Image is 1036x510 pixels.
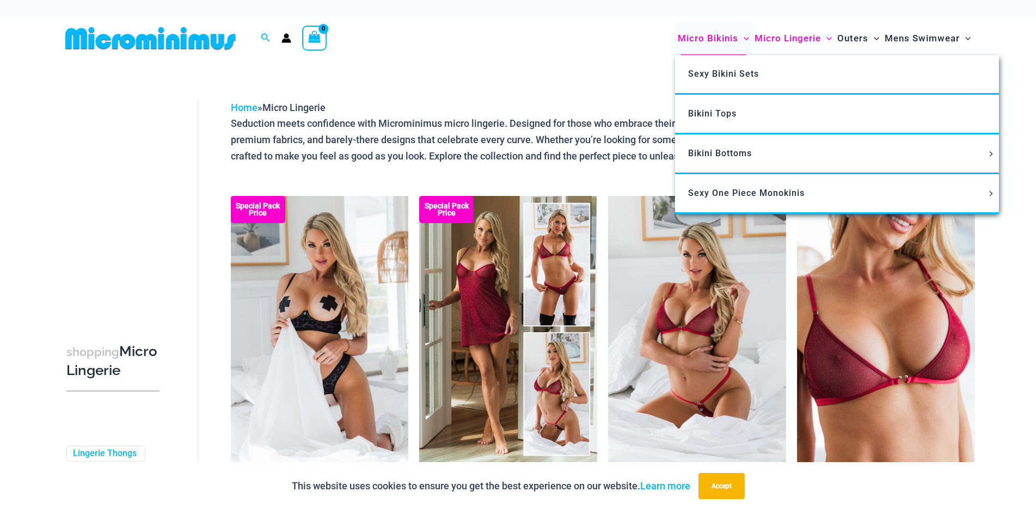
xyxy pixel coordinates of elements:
span: Mens Swimwear [885,24,960,52]
img: Guilty Pleasures Red 1045 Bra 01 [797,196,975,463]
b: Special Pack Price [231,202,285,217]
a: Home [231,102,258,113]
a: Bikini BottomsMenu ToggleMenu Toggle [675,134,999,174]
span: Menu Toggle [985,191,997,196]
a: Account icon link [281,33,291,43]
span: Menu Toggle [738,24,749,52]
span: » [231,102,326,113]
span: shopping [66,345,119,359]
img: Nights Fall Silver Leopard 1036 Bra 6046 Thong 09v2 [231,196,409,463]
a: Sexy Bikini Sets [675,55,999,95]
a: Micro BikinisMenu ToggleMenu Toggle [675,22,752,55]
span: Bikini Tops [688,108,737,119]
img: Guilty Pleasures Red Collection Pack F [419,196,597,463]
b: Special Pack Price [419,202,474,217]
p: Seduction meets confidence with Microminimus micro lingerie. Designed for those who embrace their... [231,115,975,164]
a: OutersMenu ToggleMenu Toggle [835,22,882,55]
a: Search icon link [261,32,271,45]
span: Bikini Bottoms [688,148,752,158]
a: Learn more [640,480,690,491]
p: This website uses cookies to ensure you get the best experience on our website. [292,478,690,494]
a: Sexy One Piece MonokinisMenu ToggleMenu Toggle [675,174,999,214]
a: Nights Fall Silver Leopard 1036 Bra 6046 Thong 09v2 Nights Fall Silver Leopard 1036 Bra 6046 Thon... [231,196,409,463]
span: Micro Bikinis [678,24,738,52]
a: Guilty Pleasures Red 1045 Bra 689 Micro 05Guilty Pleasures Red 1045 Bra 689 Micro 06Guilty Pleasu... [608,196,786,463]
span: Menu Toggle [985,151,997,157]
a: Guilty Pleasures Red Collection Pack F Guilty Pleasures Red Collection Pack BGuilty Pleasures Red... [419,196,597,463]
img: Guilty Pleasures Red 1045 Bra 689 Micro 05 [608,196,786,463]
img: MM SHOP LOGO FLAT [61,26,240,51]
a: Lingerie Thongs [73,448,137,459]
span: Micro Lingerie [755,24,821,52]
span: Sexy One Piece Monokinis [688,188,805,198]
a: Mens SwimwearMenu ToggleMenu Toggle [882,22,973,55]
iframe: TrustedSite Certified [66,91,164,309]
a: View Shopping Cart, empty [302,26,327,51]
a: Bikini Tops [675,95,999,134]
a: Micro LingerieMenu ToggleMenu Toggle [752,22,835,55]
span: Menu Toggle [868,24,879,52]
button: Accept [698,473,745,499]
span: Menu Toggle [960,24,971,52]
h3: Micro Lingerie [66,342,160,380]
nav: Site Navigation [673,20,976,57]
span: Sexy Bikini Sets [688,69,759,79]
span: Outers [837,24,868,52]
a: Guilty Pleasures Red 1045 Bra 01Guilty Pleasures Red 1045 Bra 02Guilty Pleasures Red 1045 Bra 02 [797,196,975,463]
span: Micro Lingerie [262,102,326,113]
span: Menu Toggle [821,24,832,52]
